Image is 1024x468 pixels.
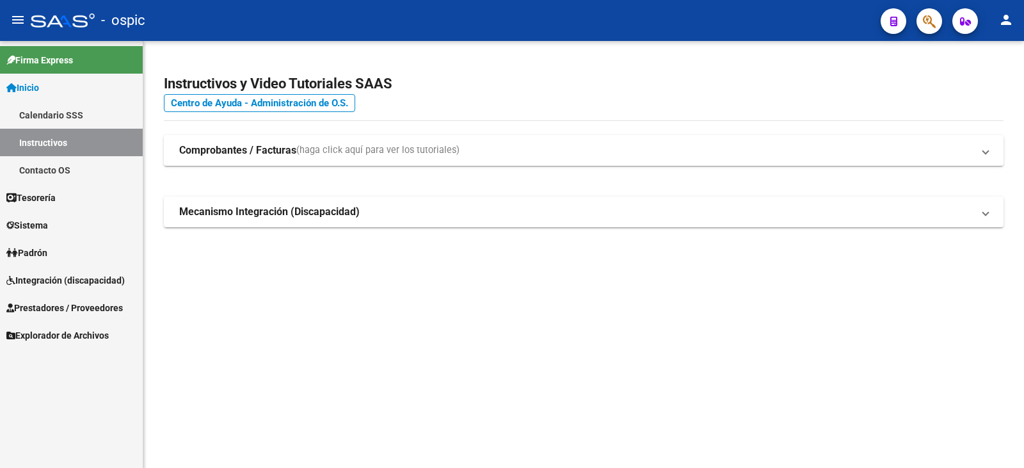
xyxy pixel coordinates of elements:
strong: Mecanismo Integración (Discapacidad) [179,205,360,219]
mat-expansion-panel-header: Comprobantes / Facturas(haga click aquí para ver los tutoriales) [164,135,1004,166]
span: Inicio [6,81,39,95]
span: Firma Express [6,53,73,67]
span: Padrón [6,246,47,260]
iframe: Intercom live chat [980,424,1011,455]
span: - ospic [101,6,145,35]
mat-icon: person [998,12,1014,28]
strong: Comprobantes / Facturas [179,143,296,157]
span: Prestadores / Proveedores [6,301,123,315]
mat-icon: menu [10,12,26,28]
span: Explorador de Archivos [6,328,109,343]
a: Centro de Ayuda - Administración de O.S. [164,94,355,112]
span: Tesorería [6,191,56,205]
span: Integración (discapacidad) [6,273,125,287]
h2: Instructivos y Video Tutoriales SAAS [164,72,1004,96]
span: (haga click aquí para ver los tutoriales) [296,143,460,157]
mat-expansion-panel-header: Mecanismo Integración (Discapacidad) [164,197,1004,227]
span: Sistema [6,218,48,232]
